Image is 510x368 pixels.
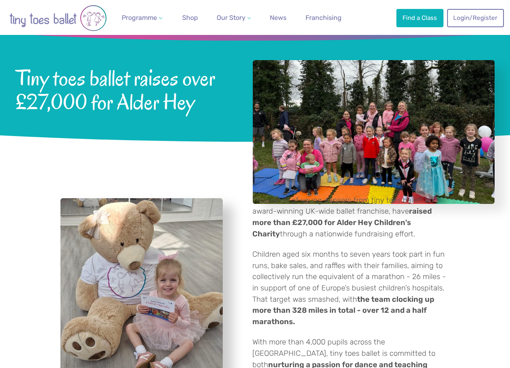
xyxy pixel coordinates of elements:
[252,207,432,238] strong: raised more than £27,000 for Alder Hey Children's Charity
[9,4,107,32] img: tiny toes ballet
[302,10,345,26] a: Franchising
[447,9,504,27] a: Login/Register
[252,249,450,327] p: Children aged six months to seven years took part in fun runs, bake sales, and raffles with their...
[213,10,254,26] a: Our Story
[270,14,286,22] span: News
[16,64,231,114] span: Tiny toes ballet raises over £27,000 for Alder Hey
[182,14,198,22] span: Shop
[252,295,434,326] strong: the team clocking up more than 328 miles in total - over 12 and a half marathons.
[306,14,342,22] span: Franchising
[252,195,450,240] p: Thousands of young dancers from tiny toes ballet, an award-winning UK-wide ballet franchise, have...
[118,10,166,26] a: Programme
[267,10,290,26] a: News
[122,14,157,22] span: Programme
[396,9,443,27] a: Find a Class
[217,14,245,22] span: Our Story
[179,10,201,26] a: Shop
